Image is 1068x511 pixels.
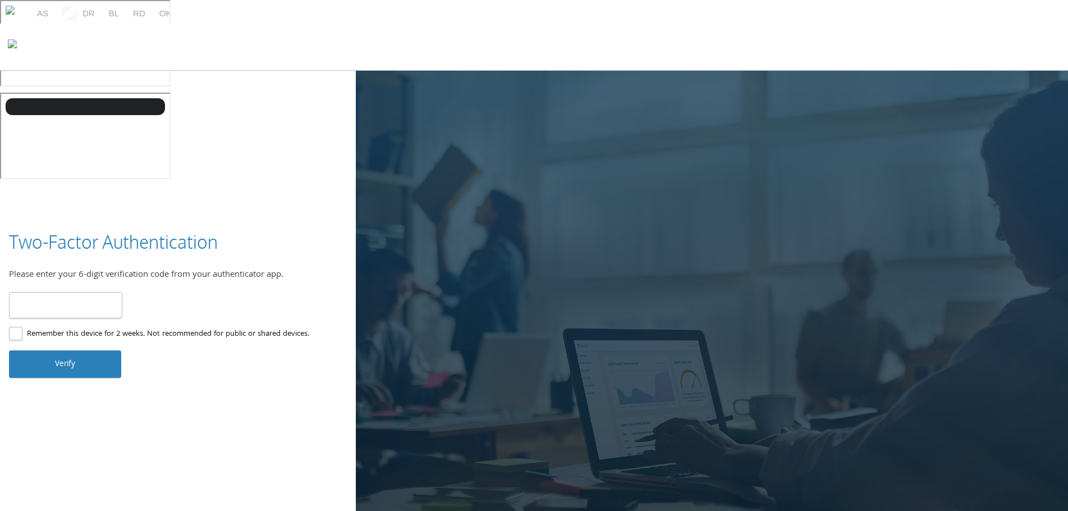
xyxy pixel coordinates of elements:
[4,4,13,20] img: cxLogo.svg
[81,7,94,17] div: DR
[9,350,121,377] button: Verify
[9,327,309,341] label: Remember this device for 2 weeks. Not recommended for public or shared devices.
[9,230,218,255] h3: Two-Factor Authentication
[158,7,171,17] div: OK
[121,7,123,17] div: -
[108,7,118,17] div: BL
[97,7,99,17] div: -
[9,268,347,283] div: Please enter your 6-digit verification code from your authenticator app.
[147,7,150,17] div: -
[132,7,144,17] div: RD
[8,35,17,58] img: todyl-logo-dark.svg
[36,7,47,17] div: AS
[50,7,53,17] div: -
